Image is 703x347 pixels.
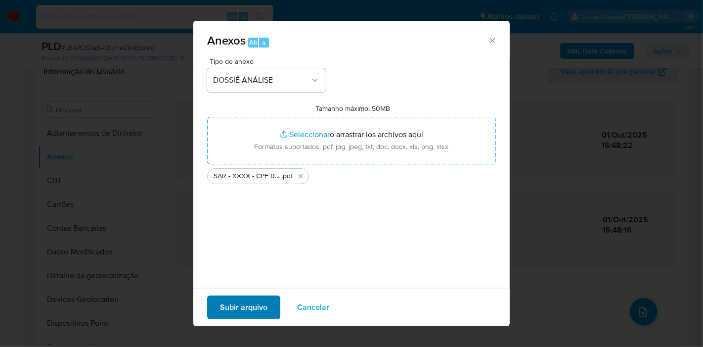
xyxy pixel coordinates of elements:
[487,36,496,45] button: Cerrar
[207,32,246,49] span: Anexos
[214,171,281,181] span: SAR - XXXX - CPF 01792968175 - [PERSON_NAME] [PERSON_NAME] CAIXETA
[213,75,310,85] span: DOSSIÊ ANÁLISE
[295,170,307,182] button: Eliminar SAR - XXXX - CPF 01792968175 - DENNIS DIEGO VASCONCELOS CAIXETA.pdf
[210,58,328,65] span: Tipo de anexo
[249,38,257,47] span: Alt
[207,164,496,184] ul: Archivos seleccionados
[262,38,265,47] span: a
[281,171,293,181] span: .pdf
[284,296,342,319] button: Cancelar
[316,104,391,113] label: Tamanho máximo: 50MB
[207,296,280,319] button: Subir arquivo
[220,297,267,318] span: Subir arquivo
[297,297,329,318] span: Cancelar
[207,68,326,92] button: DOSSIÊ ANÁLISE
